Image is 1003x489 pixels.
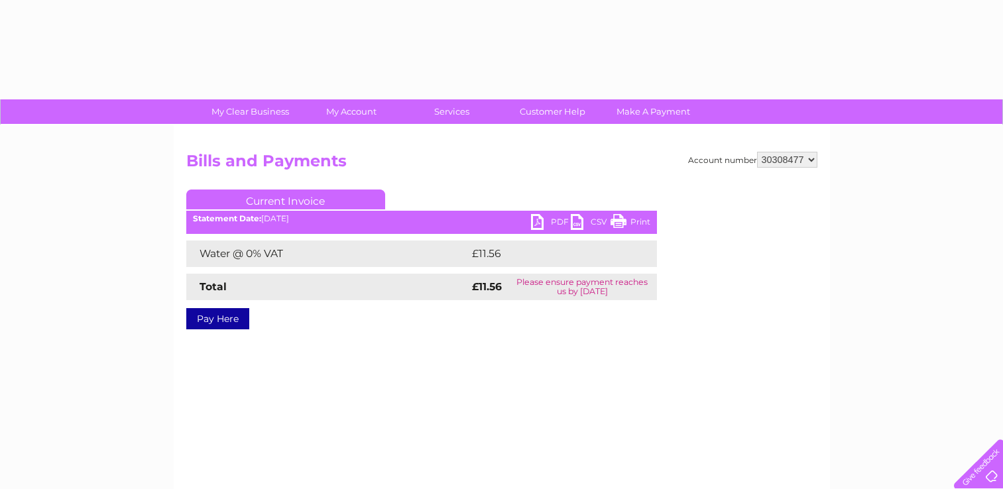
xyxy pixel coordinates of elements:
a: Customer Help [498,99,607,124]
a: Current Invoice [186,190,385,209]
a: Make A Payment [599,99,708,124]
div: [DATE] [186,214,657,223]
td: Please ensure payment reaches us by [DATE] [508,274,657,300]
strong: £11.56 [472,280,502,293]
a: CSV [571,214,611,233]
a: My Account [296,99,406,124]
a: Pay Here [186,308,249,329]
td: £11.56 [469,241,628,267]
a: Print [611,214,650,233]
div: Account number [688,152,817,168]
b: Statement Date: [193,213,261,223]
a: Services [397,99,506,124]
td: Water @ 0% VAT [186,241,469,267]
h2: Bills and Payments [186,152,817,177]
a: My Clear Business [196,99,305,124]
a: PDF [531,214,571,233]
strong: Total [200,280,227,293]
